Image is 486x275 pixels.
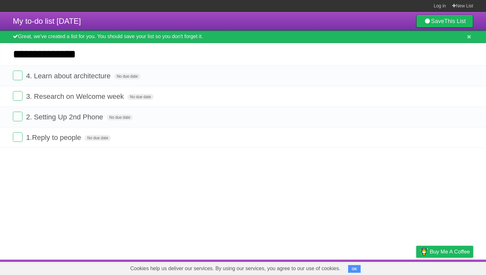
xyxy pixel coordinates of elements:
[13,71,22,80] label: Done
[124,262,347,275] span: Cookies help us deliver our services. By using our services, you agree to our use of cookies.
[114,73,140,79] span: No due date
[107,115,133,120] span: No due date
[352,261,378,273] a: Developers
[331,261,344,273] a: About
[26,113,105,121] span: 2. Setting Up 2nd Phone
[408,261,425,273] a: Privacy
[433,261,473,273] a: Suggest a feature
[13,132,22,142] label: Done
[444,18,466,24] b: This List
[386,261,400,273] a: Terms
[416,246,473,258] a: Buy me a coffee
[26,92,125,100] span: 3. Research on Welcome week
[127,94,153,100] span: No due date
[419,246,428,257] img: Buy me a coffee
[416,15,473,28] a: SaveThis List
[348,265,361,273] button: OK
[26,72,112,80] span: 4. Learn about architecture
[13,112,22,121] label: Done
[13,17,81,25] span: My to-do list [DATE]
[430,246,470,257] span: Buy me a coffee
[13,91,22,101] label: Done
[26,133,83,142] span: 1.Reply to people
[85,135,111,141] span: No due date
